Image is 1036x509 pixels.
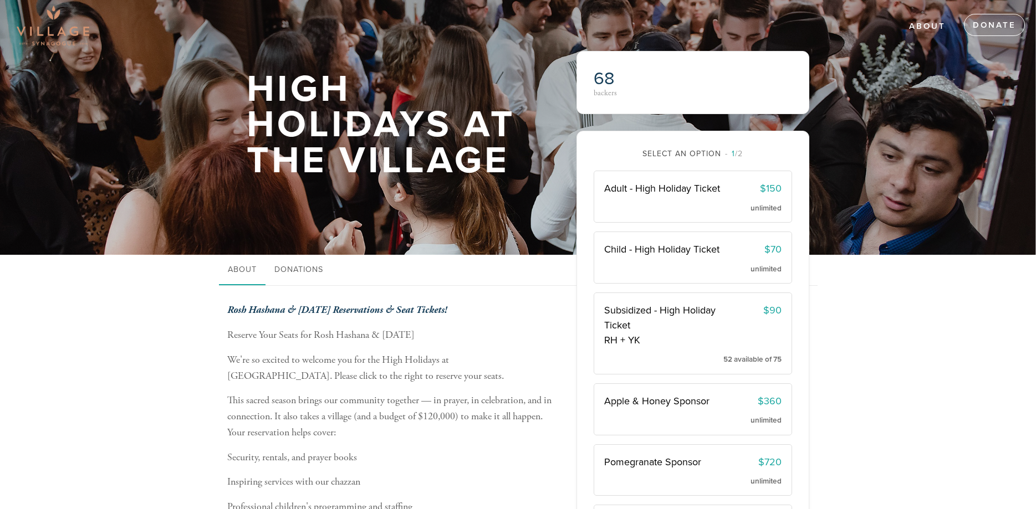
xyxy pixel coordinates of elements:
span: $ [760,182,766,194]
div: backers [594,89,690,97]
p: Security, rentals, and prayer books [227,450,560,466]
span: 150 [766,182,782,194]
span: 68 [594,68,615,89]
a: Donations [266,255,332,286]
span: Adult - High Holiday Ticket [604,182,720,194]
div: Select an option [594,148,792,160]
span: unlimited [751,416,782,425]
span: 90 [769,304,782,316]
span: $ [758,395,764,407]
span: 75 [773,355,782,364]
a: About [219,255,266,286]
span: $ [758,456,764,468]
span: unlimited [751,204,782,213]
span: /2 [725,149,743,158]
span: 360 [764,395,782,407]
a: About [901,16,954,37]
b: Rosh Hashana & [DATE] Reservations & Seat Tickets! [227,304,447,316]
span: Apple & Honey Sponsor [604,395,710,407]
span: Child - High Holiday Ticket [604,243,719,255]
span: $ [763,304,769,316]
p: Inspiring services with our chazzan [227,474,560,490]
span: unlimited [751,265,782,274]
p: We're so excited to welcome you for the High Holidays at [GEOGRAPHIC_DATA]. Please click to the r... [227,352,560,384]
span: RH + YK [604,333,724,348]
span: 52 [723,355,732,364]
span: $ [764,243,770,255]
span: 70 [770,243,782,255]
span: Pomegranate Sponsor [604,456,701,468]
span: Subsidized - High Holiday Ticket [604,304,716,331]
h1: High Holidays At The Village [247,71,540,179]
span: unlimited [751,477,782,486]
span: 1 [732,149,735,158]
p: Reserve Your Seats for Rosh Hashana & [DATE] [227,327,560,343]
img: Village-sdquare-png-1_0.png [17,6,89,45]
span: available of [734,355,772,364]
p: This sacred season brings our community together — in prayer, in celebration, and in connection. ... [227,393,560,440]
a: Donate [964,14,1025,36]
span: 720 [764,456,782,468]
